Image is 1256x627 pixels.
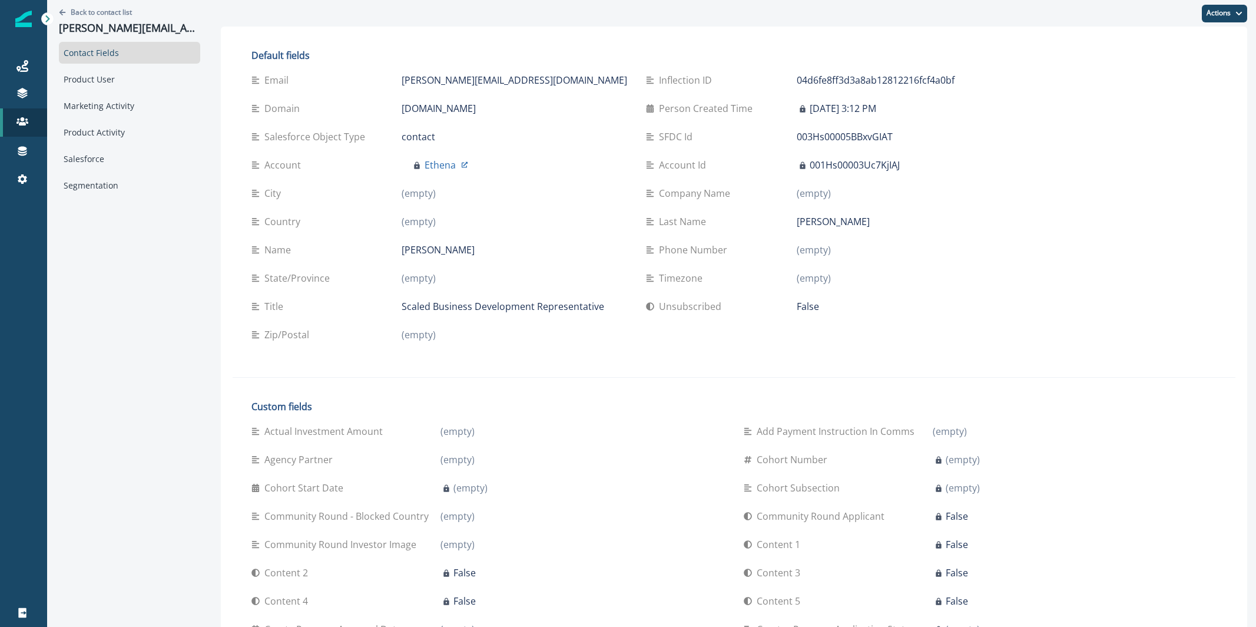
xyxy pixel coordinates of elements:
[59,148,200,170] div: Salesforce
[946,566,968,580] p: False
[659,158,711,172] p: Account Id
[757,594,805,608] p: Content 5
[659,299,726,313] p: Unsubscribed
[264,158,306,172] p: Account
[946,594,968,608] p: False
[810,158,900,172] p: 001Hs00003Uc7KjIAJ
[264,594,313,608] p: Content 4
[71,7,132,17] p: Back to contact list
[659,73,717,87] p: Inflection ID
[757,566,805,580] p: Content 3
[59,68,200,90] div: Product User
[264,424,387,438] p: Actual Investment Amount
[797,73,955,87] p: 04d6fe8ff3d3a8ab12812216fcf4a0bf
[264,186,286,200] p: City
[933,424,967,438] p: (empty)
[659,214,711,229] p: Last Name
[797,130,893,144] p: 003Hs00005BBxvGIAT
[440,453,475,467] p: (empty)
[264,271,334,285] p: State/Province
[797,186,831,200] p: (empty)
[757,481,844,495] p: Cohort Subsection
[757,537,805,552] p: Content 1
[59,95,200,117] div: Marketing Activity
[59,174,200,196] div: Segmentation
[453,566,476,580] p: False
[757,453,832,467] p: Cohort Number
[264,214,305,229] p: Country
[402,186,436,200] p: (empty)
[440,509,475,523] p: (empty)
[659,186,735,200] p: Company Name
[251,401,1217,412] h2: Custom fields
[402,243,475,257] p: [PERSON_NAME]
[402,101,476,115] p: [DOMAIN_NAME]
[453,594,476,608] p: False
[440,424,475,438] p: (empty)
[264,481,348,495] p: Cohort Start Date
[810,101,876,115] p: [DATE] 3:12 PM
[402,130,435,144] p: contact
[264,566,313,580] p: Content 2
[264,509,433,523] p: Community Round - Blocked Country
[264,101,304,115] p: Domain
[757,509,889,523] p: Community Round Applicant
[797,299,819,313] p: False
[659,101,757,115] p: Person Created Time
[15,11,32,27] img: Inflection
[1202,5,1247,22] button: Actions
[440,537,475,552] p: (empty)
[251,50,1022,61] h2: Default fields
[264,299,288,313] p: Title
[264,537,421,552] p: Community Round Investor Image
[402,73,627,87] p: [PERSON_NAME][EMAIL_ADDRESS][DOMAIN_NAME]
[659,130,697,144] p: SFDC Id
[59,7,132,17] button: Go back
[264,130,370,144] p: Salesforce Object Type
[797,214,870,229] p: [PERSON_NAME]
[402,299,604,313] p: Scaled Business Development Representative
[264,243,296,257] p: Name
[946,509,968,523] p: False
[402,214,436,229] p: (empty)
[659,243,732,257] p: Phone Number
[264,328,314,342] p: Zip/Postal
[757,424,919,438] p: Add payment instruction in comms
[797,271,831,285] p: (empty)
[946,453,980,467] p: (empty)
[59,121,200,143] div: Product Activity
[946,481,980,495] p: (empty)
[425,158,456,172] p: Ethena
[797,243,831,257] p: (empty)
[402,328,436,342] p: (empty)
[59,22,200,35] p: [PERSON_NAME][EMAIL_ADDRESS][DOMAIN_NAME]
[453,481,488,495] p: (empty)
[402,271,436,285] p: (empty)
[264,453,337,467] p: Agency Partner
[59,42,200,64] div: Contact Fields
[946,537,968,552] p: False
[659,271,707,285] p: Timezone
[264,73,293,87] p: Email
